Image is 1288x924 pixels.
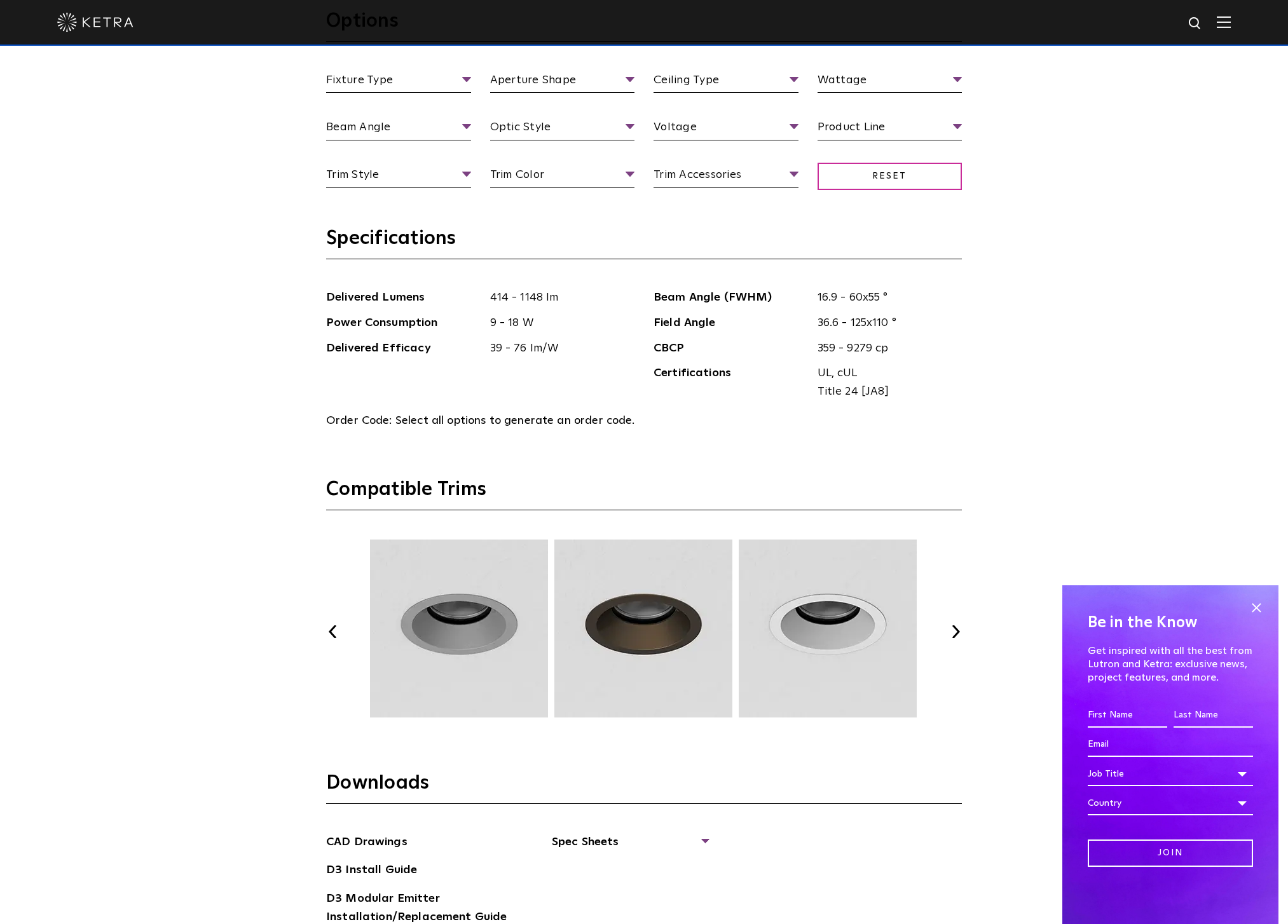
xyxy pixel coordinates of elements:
span: Reset [818,163,963,190]
button: Next [949,625,962,638]
span: Beam Angle [326,118,471,140]
span: Title 24 [JA8] [818,383,953,401]
span: Select all options to generate an order code. [395,415,635,426]
span: Product Line [818,118,963,140]
span: Delivered Lumens [326,289,481,307]
span: CBCP [654,339,808,358]
span: 36.6 - 125x110 ° [808,314,963,332]
span: Wattage [818,71,963,93]
span: Delivered Efficacy [326,339,481,358]
img: TRM004.webp [552,540,734,717]
span: Optic Style [490,118,635,140]
input: Email [1088,733,1253,757]
h3: Compatible Trims [326,477,962,510]
h4: Be in the Know [1088,611,1253,635]
div: Country [1088,791,1253,815]
span: Power Consumption [326,314,481,332]
span: Ceiling Type [654,71,798,93]
img: ketra-logo-2019-white [57,13,134,32]
span: Spec Sheets [552,833,708,861]
img: Hamburger%20Nav.svg [1217,16,1231,28]
a: D3 Install Guide [326,861,417,881]
span: 9 - 18 W [481,314,635,332]
span: Beam Angle (FWHM) [654,289,808,307]
input: Join [1088,839,1253,867]
span: Trim Style [326,166,471,188]
span: Trim Color [490,166,635,188]
span: Certifications [654,364,808,401]
span: 39 - 76 lm/W [481,339,635,358]
span: Field Angle [654,314,808,332]
span: Aperture Shape [490,71,635,93]
div: Job Title [1088,762,1253,786]
span: Voltage [654,118,798,140]
span: 16.9 - 60x55 ° [808,289,963,307]
span: Order Code: [326,415,392,426]
input: First Name [1088,703,1167,728]
span: UL, cUL [818,364,953,383]
span: 359 - 9279 cp [808,339,963,358]
span: Fixture Type [326,71,471,93]
span: Trim Accessories [654,166,798,188]
img: TRM003.webp [368,540,550,717]
h3: Specifications [326,226,962,259]
img: search icon [1188,16,1203,32]
button: Previous [326,625,339,638]
h3: Downloads [326,771,962,804]
p: Get inspired with all the best from Lutron and Ketra: exclusive news, project features, and more. [1088,644,1253,684]
img: TRM005.webp [737,540,919,717]
a: CAD Drawings [326,833,408,853]
input: Last Name [1174,703,1253,728]
span: 414 - 1148 lm [481,289,635,307]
